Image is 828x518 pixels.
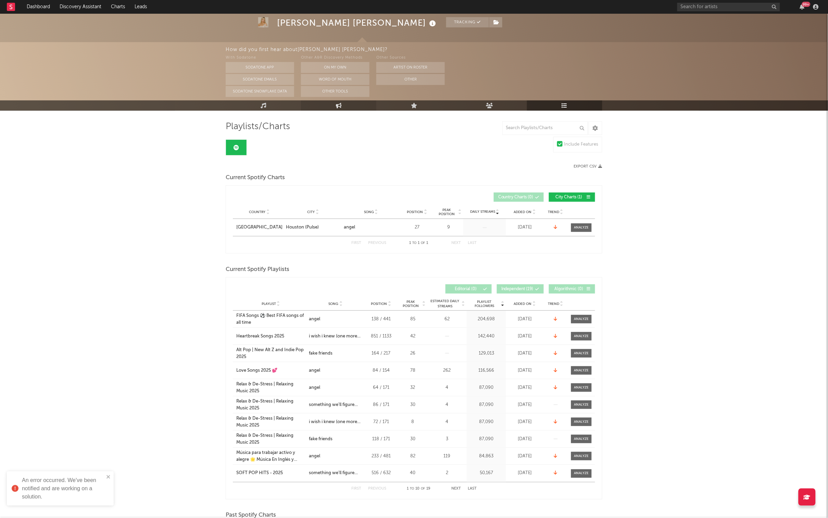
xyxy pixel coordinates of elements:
[309,333,362,340] div: i wish i knew (one more kiss)
[236,470,305,477] a: SOFT POP HITS - 2025
[468,300,500,308] span: Playlist Followers
[548,210,560,214] span: Trend
[508,436,542,443] div: [DATE]
[508,470,542,477] div: [DATE]
[429,316,465,323] div: 62
[468,241,477,245] button: Last
[301,62,369,73] button: On My Own
[421,488,425,491] span: of
[677,3,780,11] input: Search for artists
[514,302,532,306] span: Added On
[400,316,426,323] div: 85
[309,470,362,477] div: something we'll figure out
[429,436,465,443] div: 3
[497,284,544,294] button: Independent(19)
[549,284,595,294] button: Algorithmic(0)
[236,398,305,411] a: Relax & De-Stress | Relaxing Music 2025
[498,195,534,199] span: Country Charts ( 0 )
[236,333,305,340] a: Heartbreak Songs 2025
[226,174,285,182] span: Current Spotify Charts
[421,242,425,245] span: of
[468,367,504,374] div: 116,566
[429,384,465,391] div: 4
[376,74,445,85] button: Other
[309,419,362,425] div: i wish i knew (one more kiss)
[508,316,542,323] div: [DATE]
[400,333,426,340] div: 42
[226,46,828,54] div: How did you first hear about [PERSON_NAME] [PERSON_NAME] ?
[376,62,445,73] button: Artist on Roster
[508,333,542,340] div: [DATE]
[514,210,532,214] span: Added On
[226,62,294,73] button: Sodatone App
[368,241,386,245] button: Previous
[508,224,542,231] div: [DATE]
[400,367,426,374] div: 78
[301,86,369,97] button: Other Tools
[436,224,462,231] div: 9
[22,476,104,501] div: An error occurred. We've been notified and are working on a solution.
[400,402,426,408] div: 30
[236,432,305,446] div: Relax & De-Stress | Relaxing Music 2025
[501,287,534,291] span: Independent ( 19 )
[236,470,283,477] div: SOFT POP HITS - 2025
[286,224,319,231] div: Houston (Pulse)
[236,333,284,340] div: Heartbreak Songs 2025
[446,284,492,294] button: Editorial(0)
[502,121,588,135] input: Search Playlists/Charts
[366,367,397,374] div: 84 / 154
[400,300,422,308] span: Peak Position
[407,210,423,214] span: Position
[329,302,339,306] span: Song
[508,402,542,408] div: [DATE]
[402,224,432,231] div: 27
[376,54,445,62] div: Other Sources
[468,419,504,425] div: 87,090
[400,485,438,493] div: 1 10 19
[468,350,504,357] div: 129,013
[429,367,465,374] div: 262
[226,266,289,274] span: Current Spotify Playlists
[366,419,397,425] div: 72 / 171
[236,347,305,360] a: Alt Pop | New Alt Z and Indie Pop 2025
[236,381,305,394] a: Relax & De-Stress | Relaxing Music 2025
[429,453,465,460] div: 119
[468,453,504,460] div: 84,863
[553,287,585,291] span: Algorithmic ( 0 )
[413,242,417,245] span: to
[574,164,602,169] button: Export CSV
[451,241,461,245] button: Next
[549,193,595,202] button: City Charts(1)
[262,302,276,306] span: Playlist
[309,384,320,391] div: angel
[429,402,465,408] div: 4
[286,224,340,231] a: Houston (Pulse)
[366,436,397,443] div: 118 / 171
[468,384,504,391] div: 87,090
[368,487,386,491] button: Previous
[236,367,305,374] a: Love Songs 2025 💕
[366,384,397,391] div: 64 / 171
[236,449,305,463] div: Música para trabajar activo y alegre 🌟 Música En Inglés y Español 2025
[371,302,387,306] span: Position
[366,402,397,408] div: 86 / 171
[309,453,320,460] div: angel
[429,299,461,309] span: Estimated Daily Streams
[800,4,805,10] button: 99+
[351,241,361,245] button: First
[564,140,599,149] div: Include Features
[470,209,495,214] span: Daily Streams
[301,74,369,85] button: Word Of Mouth
[802,2,811,7] div: 99 +
[344,224,355,231] div: angel
[236,224,283,231] a: [GEOGRAPHIC_DATA]
[366,333,397,340] div: 851 / 1133
[468,402,504,408] div: 87,090
[344,224,398,231] a: angel
[236,367,277,374] div: Love Songs 2025 💕
[508,384,542,391] div: [DATE]
[429,419,465,425] div: 4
